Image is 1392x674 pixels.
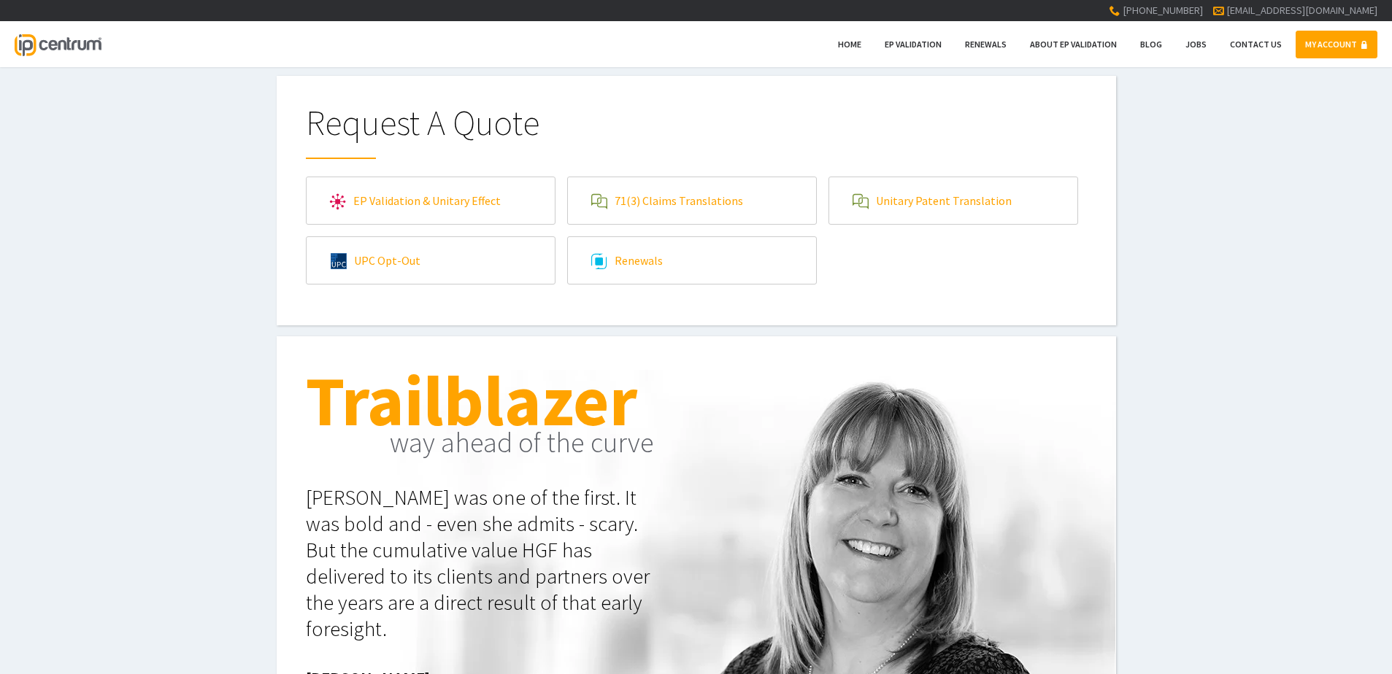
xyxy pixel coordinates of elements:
a: Blog [1131,31,1172,58]
h1: Request A Quote [306,105,1087,159]
img: upc.svg [331,253,347,269]
a: IP Centrum [15,21,101,67]
span: Renewals [965,39,1007,50]
span: EP Validation [885,39,942,50]
a: Contact Us [1220,31,1291,58]
a: Unitary Patent Translation [829,177,1077,224]
a: UPC Opt-Out [307,237,555,284]
a: Renewals [955,31,1016,58]
span: Home [838,39,861,50]
span: Contact Us [1230,39,1282,50]
a: About EP Validation [1020,31,1126,58]
a: MY ACCOUNT [1296,31,1377,58]
span: About EP Validation [1030,39,1117,50]
a: 71(3) Claims Translations [568,177,816,224]
a: EP Validation [875,31,951,58]
span: Jobs [1185,39,1207,50]
span: [PHONE_NUMBER] [1123,4,1203,17]
a: EP Validation & Unitary Effect [307,177,555,224]
a: [EMAIL_ADDRESS][DOMAIN_NAME] [1226,4,1377,17]
a: Renewals [568,237,816,284]
a: Home [828,31,871,58]
a: Jobs [1176,31,1216,58]
span: Blog [1140,39,1162,50]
